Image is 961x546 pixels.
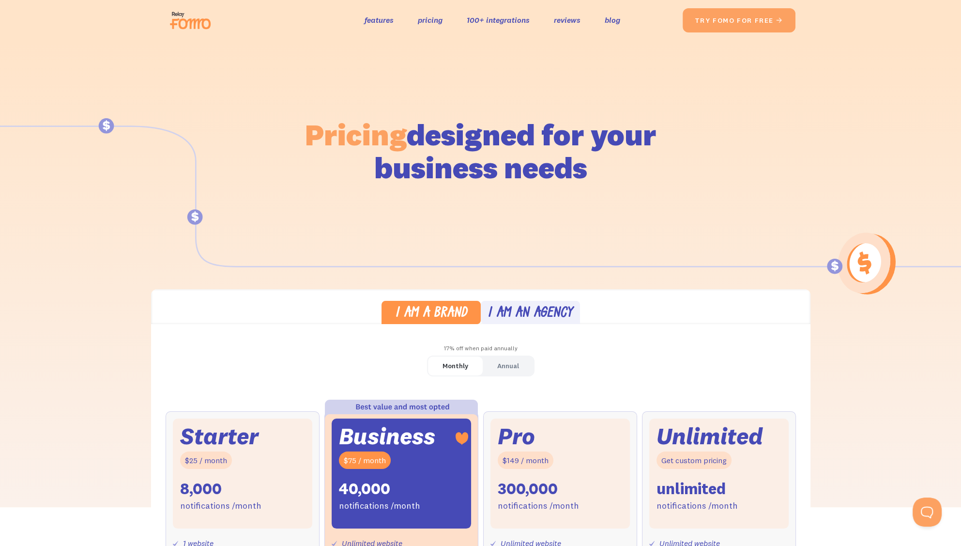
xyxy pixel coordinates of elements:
h1: designed for your business needs [305,118,657,184]
div: I am a brand [395,307,467,321]
div: $25 / month [180,452,232,469]
span: Pricing [305,116,407,153]
div: Starter [180,426,259,447]
div: unlimited [656,479,726,499]
span:  [776,16,783,25]
div: Pro [498,426,535,447]
div: Annual [497,359,519,373]
div: Unlimited [656,426,763,447]
div: notifications /month [180,499,261,513]
div: 300,000 [498,479,558,499]
div: 40,000 [339,479,390,499]
div: 17% off when paid annually [151,342,810,356]
div: Monthly [442,359,468,373]
iframe: Toggle Customer Support [913,498,942,527]
div: $149 / month [498,452,553,469]
div: 8,000 [180,479,222,499]
a: reviews [554,13,580,27]
a: try fomo for free [683,8,795,32]
div: notifications /month [656,499,738,513]
div: $75 / month [339,452,391,469]
a: 100+ integrations [467,13,530,27]
div: notifications /month [498,499,579,513]
div: I am an agency [488,307,573,321]
a: features [365,13,394,27]
a: pricing [418,13,442,27]
div: notifications /month [339,499,420,513]
div: Business [339,426,435,447]
a: blog [605,13,620,27]
div: Get custom pricing [656,452,732,469]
